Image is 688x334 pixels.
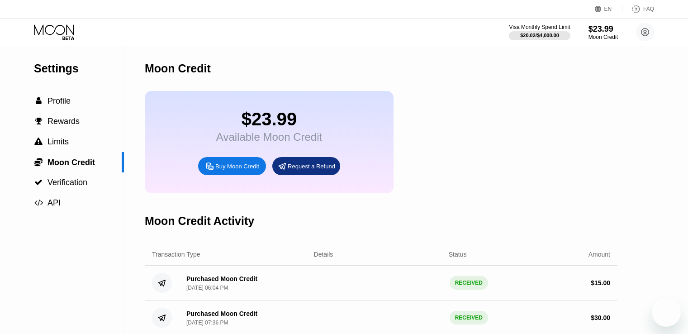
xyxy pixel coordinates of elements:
[186,310,257,317] div: Purchased Moon Credit
[450,311,488,324] div: RECEIVED
[35,117,43,125] span: 
[47,96,71,105] span: Profile
[186,285,228,291] div: [DATE] 06:04 PM
[643,6,654,12] div: FAQ
[186,275,257,282] div: Purchased Moon Credit
[34,178,43,186] span: 
[36,97,42,105] span: 
[216,131,322,143] div: Available Moon Credit
[215,162,259,170] div: Buy Moon Credit
[145,215,254,228] div: Moon Credit Activity
[591,279,610,286] div: $ 15.00
[314,251,333,258] div: Details
[47,178,87,187] span: Verification
[145,62,211,75] div: Moon Credit
[272,157,340,175] div: Request a Refund
[34,157,43,167] div: 
[652,298,681,327] iframe: Button to launch messaging window
[509,24,570,40] div: Visa Monthly Spend Limit$20.02/$4,000.00
[198,157,266,175] div: Buy Moon Credit
[449,251,467,258] div: Status
[34,62,124,75] div: Settings
[47,198,61,207] span: API
[622,5,654,14] div: FAQ
[152,251,200,258] div: Transaction Type
[588,24,618,40] div: $23.99Moon Credit
[588,251,610,258] div: Amount
[595,5,622,14] div: EN
[509,24,570,30] div: Visa Monthly Spend Limit
[47,158,95,167] span: Moon Credit
[47,117,80,126] span: Rewards
[588,34,618,40] div: Moon Credit
[34,117,43,125] div: 
[604,6,612,12] div: EN
[34,97,43,105] div: 
[34,138,43,146] div: 
[186,320,228,326] div: [DATE] 07:36 PM
[34,178,43,186] div: 
[450,276,488,290] div: RECEIVED
[34,199,43,207] span: 
[34,157,43,167] span: 
[47,137,69,146] span: Limits
[34,138,43,146] span: 
[216,109,322,129] div: $23.99
[588,24,618,34] div: $23.99
[591,314,610,321] div: $ 30.00
[288,162,335,170] div: Request a Refund
[520,33,559,38] div: $20.02 / $4,000.00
